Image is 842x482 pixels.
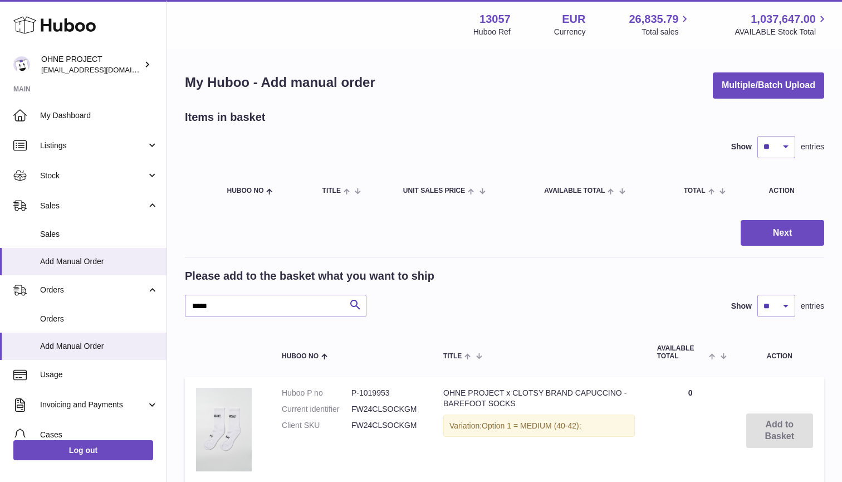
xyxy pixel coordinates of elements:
[629,12,678,27] span: 26,835.79
[731,142,752,152] label: Show
[554,27,586,37] div: Currency
[196,388,252,471] img: OHNE PROJECT x CLOTSY BRAND CAPUCCINO - BAREFOOT SOCKS
[351,388,421,398] dd: P-1019953
[13,56,30,73] img: support@ohneproject.com
[351,404,421,415] dd: FW24CLSOCKGM
[403,187,465,194] span: Unit Sales Price
[751,12,816,27] span: 1,037,647.00
[282,404,351,415] dt: Current identifier
[40,110,158,121] span: My Dashboard
[40,400,146,410] span: Invoicing and Payments
[185,74,375,91] h1: My Huboo - Add manual order
[41,65,164,74] span: [EMAIL_ADDRESS][DOMAIN_NAME]
[40,430,158,440] span: Cases
[322,187,341,194] span: Title
[40,314,158,324] span: Orders
[40,256,158,267] span: Add Manual Order
[769,187,813,194] div: Action
[479,12,511,27] strong: 13057
[443,353,462,360] span: Title
[657,345,707,359] span: AVAILABLE Total
[185,110,266,125] h2: Items in basket
[562,12,585,27] strong: EUR
[282,353,319,360] span: Huboo no
[351,420,421,431] dd: FW24CLSOCKGM
[282,420,351,431] dt: Client SKU
[41,54,141,75] div: OHNE PROJECT
[544,187,605,194] span: AVAILABLE Total
[741,220,824,246] button: Next
[735,334,824,371] th: Action
[282,388,351,398] dt: Huboo P no
[629,12,691,37] a: 26,835.79 Total sales
[735,12,829,37] a: 1,037,647.00 AVAILABLE Stock Total
[40,201,146,211] span: Sales
[801,142,824,152] span: entries
[13,440,153,460] a: Log out
[443,415,635,437] div: Variation:
[735,27,829,37] span: AVAILABLE Stock Total
[40,171,146,181] span: Stock
[684,187,706,194] span: Total
[40,369,158,380] span: Usage
[40,341,158,352] span: Add Manual Order
[40,229,158,240] span: Sales
[185,269,434,284] h2: Please add to the basket what you want to ship
[642,27,691,37] span: Total sales
[482,421,581,430] span: Option 1 = MEDIUM (40-42);
[731,301,752,311] label: Show
[227,187,263,194] span: Huboo no
[713,72,824,99] button: Multiple/Batch Upload
[40,285,146,295] span: Orders
[801,301,824,311] span: entries
[40,140,146,151] span: Listings
[473,27,511,37] div: Huboo Ref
